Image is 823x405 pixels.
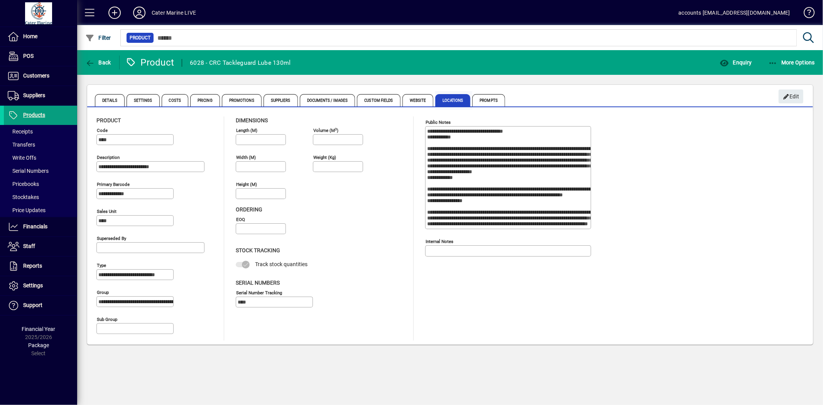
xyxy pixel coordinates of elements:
[402,94,434,106] span: Website
[679,7,790,19] div: accounts [EMAIL_ADDRESS][DOMAIN_NAME]
[236,247,280,253] span: Stock Tracking
[798,2,813,27] a: Knowledge Base
[783,90,799,103] span: Edit
[8,155,36,161] span: Write Offs
[97,263,106,268] mat-label: Type
[23,302,42,308] span: Support
[472,94,505,106] span: Prompts
[152,7,196,19] div: Cater Marine LIVE
[4,27,77,46] a: Home
[4,138,77,151] a: Transfers
[85,59,111,66] span: Back
[77,56,120,69] app-page-header-button: Back
[222,94,262,106] span: Promotions
[435,94,470,106] span: Locations
[718,56,754,69] button: Enquiry
[766,56,817,69] button: More Options
[23,243,35,249] span: Staff
[8,142,35,148] span: Transfers
[96,117,121,123] span: Product
[125,56,174,69] div: Product
[97,209,117,214] mat-label: Sales unit
[720,59,752,66] span: Enquiry
[97,182,130,187] mat-label: Primary barcode
[264,94,298,106] span: Suppliers
[236,155,256,160] mat-label: Width (m)
[8,181,39,187] span: Pricebooks
[255,261,308,267] span: Track stock quantities
[236,117,268,123] span: Dimensions
[426,120,451,125] mat-label: Public Notes
[23,263,42,269] span: Reports
[97,236,126,241] mat-label: Superseded by
[4,217,77,236] a: Financials
[127,6,152,20] button: Profile
[83,31,113,45] button: Filter
[4,86,77,105] a: Suppliers
[23,33,37,39] span: Home
[162,94,189,106] span: Costs
[236,206,262,213] span: Ordering
[4,177,77,191] a: Pricebooks
[190,57,291,69] div: 6028 - CRC Tackleguard Lube 130ml
[4,296,77,315] a: Support
[4,47,77,66] a: POS
[4,125,77,138] a: Receipts
[426,239,453,244] mat-label: Internal Notes
[130,34,150,42] span: Product
[102,6,127,20] button: Add
[8,194,39,200] span: Stocktakes
[8,128,33,135] span: Receipts
[23,223,47,229] span: Financials
[313,155,336,160] mat-label: Weight (Kg)
[236,128,257,133] mat-label: Length (m)
[22,326,56,332] span: Financial Year
[357,94,400,106] span: Custom Fields
[23,53,34,59] span: POS
[23,73,49,79] span: Customers
[300,94,355,106] span: Documents / Images
[4,164,77,177] a: Serial Numbers
[4,191,77,204] a: Stocktakes
[236,217,245,222] mat-label: EOQ
[85,35,111,41] span: Filter
[236,182,257,187] mat-label: Height (m)
[28,342,49,348] span: Package
[97,128,108,133] mat-label: Code
[8,207,46,213] span: Price Updates
[4,204,77,217] a: Price Updates
[4,256,77,276] a: Reports
[97,317,117,322] mat-label: Sub group
[236,280,280,286] span: Serial Numbers
[4,276,77,295] a: Settings
[768,59,815,66] span: More Options
[95,94,125,106] span: Details
[313,128,338,133] mat-label: Volume (m )
[8,168,49,174] span: Serial Numbers
[779,89,803,103] button: Edit
[97,290,109,295] mat-label: Group
[127,94,160,106] span: Settings
[190,94,220,106] span: Pricing
[23,282,43,289] span: Settings
[4,66,77,86] a: Customers
[236,290,282,295] mat-label: Serial Number tracking
[83,56,113,69] button: Back
[23,112,45,118] span: Products
[97,155,120,160] mat-label: Description
[4,151,77,164] a: Write Offs
[4,237,77,256] a: Staff
[23,92,45,98] span: Suppliers
[335,127,337,131] sup: 3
